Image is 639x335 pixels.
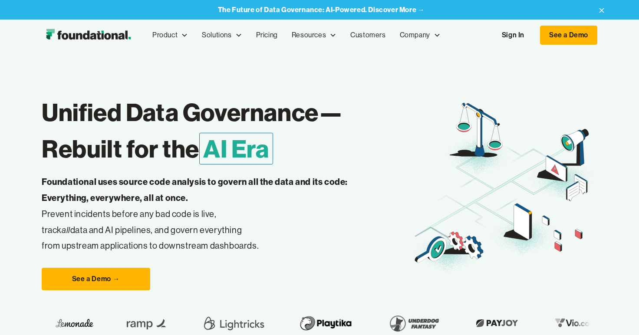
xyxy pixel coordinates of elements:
div: Company [393,21,448,49]
div: Company [400,30,430,41]
div: Resources [292,30,326,41]
img: Payjoy [471,316,522,330]
div: Product [152,30,178,41]
a: See a Demo → [42,268,150,290]
em: all [62,224,70,235]
div: Solutions [202,30,231,41]
a: The Future of Data Governance: AI-Powered. Discover More → [218,6,425,14]
strong: Foundational uses source code analysis to govern all the data and its code: Everything, everywher... [42,176,348,203]
div: Resources [285,21,343,49]
a: home [42,26,135,44]
strong: The Future of Data Governance: AI-Powered. Discover More → [218,5,425,14]
a: Sign In [493,26,533,44]
img: Lemonade [55,316,93,330]
a: See a Demo [540,26,597,45]
img: Foundational Logo [42,26,135,44]
h1: Unified Data Governance— Rebuilt for the [42,94,412,167]
div: Solutions [195,21,249,49]
div: Product [145,21,195,49]
a: Customers [343,21,392,49]
img: Vio.com [550,316,600,330]
span: AI Era [199,133,273,164]
a: Pricing [249,21,285,49]
p: Prevent incidents before any bad code is live, track data and AI pipelines, and govern everything... [42,174,375,254]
